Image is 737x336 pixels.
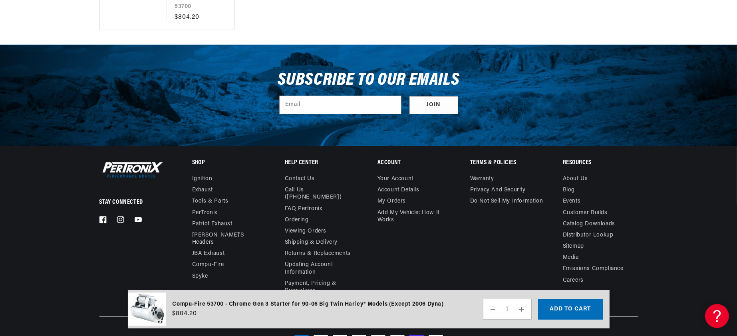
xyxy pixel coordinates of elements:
a: Sitemap [563,241,584,252]
a: Customer Builds [563,207,608,219]
a: Tools & Parts [192,196,228,207]
a: Distributor Lookup [563,230,614,241]
a: Contact us [285,175,315,185]
a: Patriot Exhaust [192,219,232,230]
a: Payment, Pricing & Promotions [285,278,360,296]
button: Subscribe [409,96,458,114]
a: Spyke [192,271,208,282]
a: Careers [563,275,584,286]
a: Events [563,196,581,207]
a: JBA Exhaust [192,248,225,259]
a: Exhaust [192,185,213,196]
button: Add to cart [538,299,603,320]
a: Updating Account Information [285,259,354,278]
a: Compu-Fire [192,259,224,270]
a: Your account [377,175,413,185]
a: Privacy and Security [470,185,526,196]
a: Viewing Orders [285,226,326,237]
a: Do not sell my information [470,196,543,207]
div: Compu-Fire 53700 - Chrome Gen 3 Starter for 90-06 Big Twin Harley® Models (Except 2006 Dyna) [173,300,444,309]
a: Call Us ([PHONE_NUMBER]) [285,185,354,203]
img: Pertronix [99,160,163,179]
a: Returns & Replacements [285,248,351,259]
a: Warranty [470,175,494,185]
a: Shipping & Delivery [285,237,338,248]
input: Email [280,96,401,114]
a: FAQ Pertronix [285,203,322,215]
a: Emissions compliance [563,263,624,274]
a: Add My Vehicle: How It Works [377,207,452,226]
a: Catalog Downloads [563,219,615,230]
a: My orders [377,196,406,207]
a: [PERSON_NAME]'s Headers [192,230,261,248]
a: Media [563,252,579,263]
span: $804.20 [173,309,197,318]
a: Ignition [192,175,213,185]
p: Stay Connected [99,198,166,207]
a: PerTronix [192,207,217,219]
a: Ordering [285,215,309,226]
a: Account details [377,185,419,196]
a: About Us [563,175,588,185]
img: Compu-Fire 53700 - Chrome Gen 3 Starter for 90-06 Big Twin Harley&reg; Models (Except 2006 Dyna) [128,292,166,326]
h3: Subscribe to our emails [278,73,460,88]
a: Blog [563,185,575,196]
